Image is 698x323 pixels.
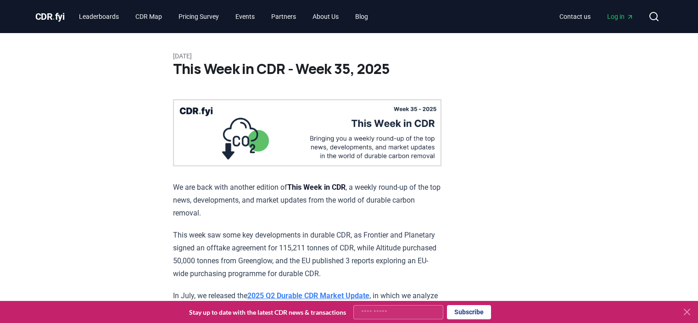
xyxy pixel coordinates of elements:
[305,8,346,25] a: About Us
[128,8,169,25] a: CDR Map
[228,8,262,25] a: Events
[348,8,375,25] a: Blog
[173,99,441,166] img: blog post image
[600,8,641,25] a: Log in
[607,12,634,21] span: Log in
[264,8,303,25] a: Partners
[173,181,441,220] p: We are back with another edition of , a weekly round-up of the top news, developments, and market...
[552,8,641,25] nav: Main
[287,183,346,192] strong: This Week in CDR
[72,8,126,25] a: Leaderboards
[171,8,226,25] a: Pricing Survey
[72,8,375,25] nav: Main
[552,8,598,25] a: Contact us
[173,61,525,77] h1: This Week in CDR - Week 35, 2025
[173,51,525,61] p: [DATE]
[35,10,65,23] a: CDR.fyi
[173,289,441,315] p: In July, we released the , in which we analyze and uncover some key trends from the durable carbo...
[173,229,441,280] p: This week saw some key developments in durable CDR, as Frontier and Planetary signed an offtake a...
[35,11,65,22] span: CDR fyi
[52,11,55,22] span: .
[247,291,369,300] a: 2025 Q2 Durable CDR Market Update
